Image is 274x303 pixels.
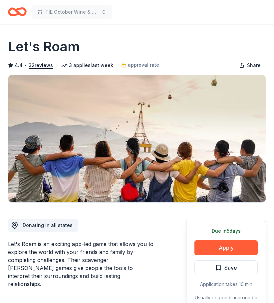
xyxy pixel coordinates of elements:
button: TIE October Wine & Dine Fundraiser [32,5,112,19]
a: Home [8,4,27,20]
button: 32reviews [29,61,53,69]
span: Donating in all states [23,222,73,228]
button: Apply [194,240,258,255]
h1: Let's Roam [8,37,80,56]
div: 3 applies last week [61,61,113,69]
button: Share [234,59,266,72]
span: 4.4 [15,61,23,69]
div: Let's Roam is an exciting app-led game that allows you to explore the world with your friends and... [8,240,154,288]
div: Application takes 10 min [194,280,258,288]
span: TIE October Wine & Dine Fundraiser [45,8,99,16]
button: Save [194,260,258,275]
span: • [25,63,27,68]
span: Share [247,61,261,69]
span: approval rate [128,61,159,69]
span: Save [224,263,237,272]
img: Image for Let's Roam [8,75,266,202]
div: Due in 5 days [194,227,258,235]
a: approval rate [121,61,159,69]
